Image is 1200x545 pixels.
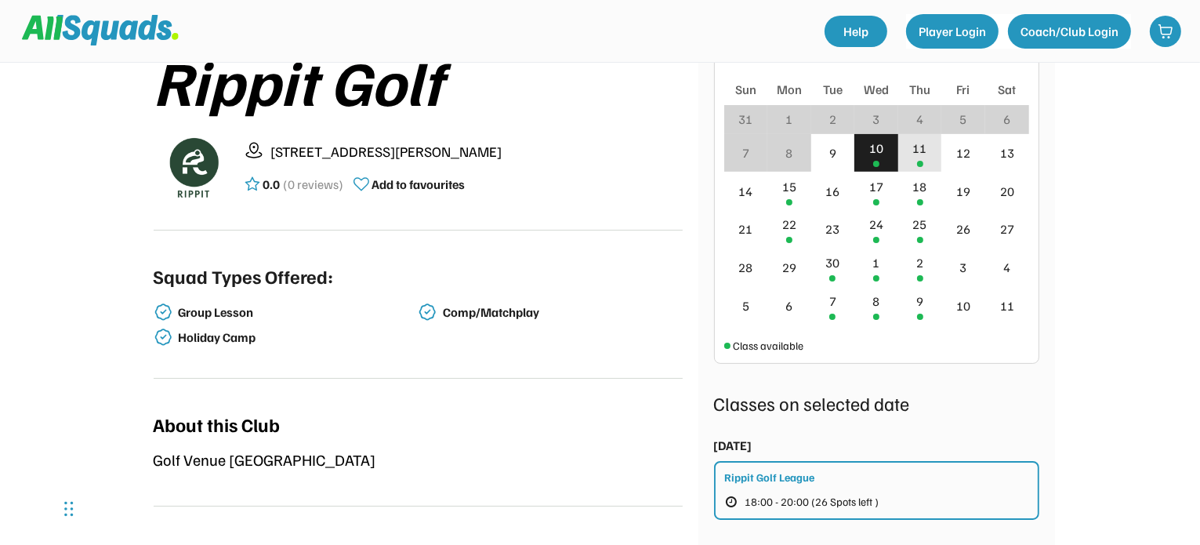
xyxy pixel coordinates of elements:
[725,492,905,512] button: 18:00 - 20:00 (26 Spots left )
[1158,24,1173,39] img: shopping-cart-01%20%281%29.svg
[869,215,883,234] div: 24
[1000,182,1014,201] div: 20
[1000,220,1014,238] div: 27
[782,258,796,277] div: 29
[1008,14,1131,49] button: Coach/Club Login
[418,303,437,322] img: check-verified-01.svg
[913,139,927,158] div: 11
[998,80,1016,99] div: Sat
[825,253,839,272] div: 30
[956,296,970,315] div: 10
[960,258,967,277] div: 3
[1003,258,1010,277] div: 4
[745,496,879,507] span: 18:00 - 20:00 (26 Spots left )
[725,469,815,485] div: Rippit Golf League
[154,448,683,471] div: Golf Venue [GEOGRAPHIC_DATA]
[154,262,334,290] div: Squad Types Offered:
[1000,144,1014,162] div: 13
[179,330,415,345] div: Holiday Camp
[785,110,792,129] div: 1
[869,139,883,158] div: 10
[443,305,680,320] div: Comp/Matchplay
[960,110,967,129] div: 5
[864,80,889,99] div: Wed
[263,175,281,194] div: 0.0
[872,253,879,272] div: 1
[913,215,927,234] div: 25
[179,305,415,320] div: Group Lesson
[782,177,796,196] div: 15
[829,110,836,129] div: 2
[738,220,752,238] div: 21
[734,337,804,354] div: Class available
[916,110,923,129] div: 4
[825,220,839,238] div: 23
[372,175,466,194] div: Add to favourites
[714,389,1039,417] div: Classes on selected date
[271,141,683,162] div: [STREET_ADDRESS][PERSON_NAME]
[872,292,879,311] div: 8
[782,215,796,234] div: 22
[956,220,970,238] div: 26
[956,144,970,162] div: 12
[714,436,752,455] div: [DATE]
[916,253,923,272] div: 2
[738,110,752,129] div: 31
[913,177,927,196] div: 18
[869,177,883,196] div: 17
[154,410,281,438] div: About this Club
[154,128,232,206] img: Rippitlogov2_green.png
[742,144,749,162] div: 7
[1003,110,1010,129] div: 6
[829,144,836,162] div: 9
[1000,296,1014,315] div: 11
[738,258,752,277] div: 28
[906,14,999,49] button: Player Login
[738,182,752,201] div: 14
[154,46,683,115] div: Rippit Golf
[825,182,839,201] div: 16
[823,80,843,99] div: Tue
[777,80,802,99] div: Mon
[956,182,970,201] div: 19
[22,15,179,45] img: Squad%20Logo.svg
[785,296,792,315] div: 6
[829,292,836,311] div: 7
[735,80,756,99] div: Sun
[284,175,344,194] div: (0 reviews)
[785,144,792,162] div: 8
[154,328,172,347] img: check-verified-01.svg
[916,292,923,311] div: 9
[957,80,970,99] div: Fri
[825,16,887,47] a: Help
[742,296,749,315] div: 5
[872,110,879,129] div: 3
[909,80,930,99] div: Thu
[154,303,172,322] img: check-verified-01.svg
